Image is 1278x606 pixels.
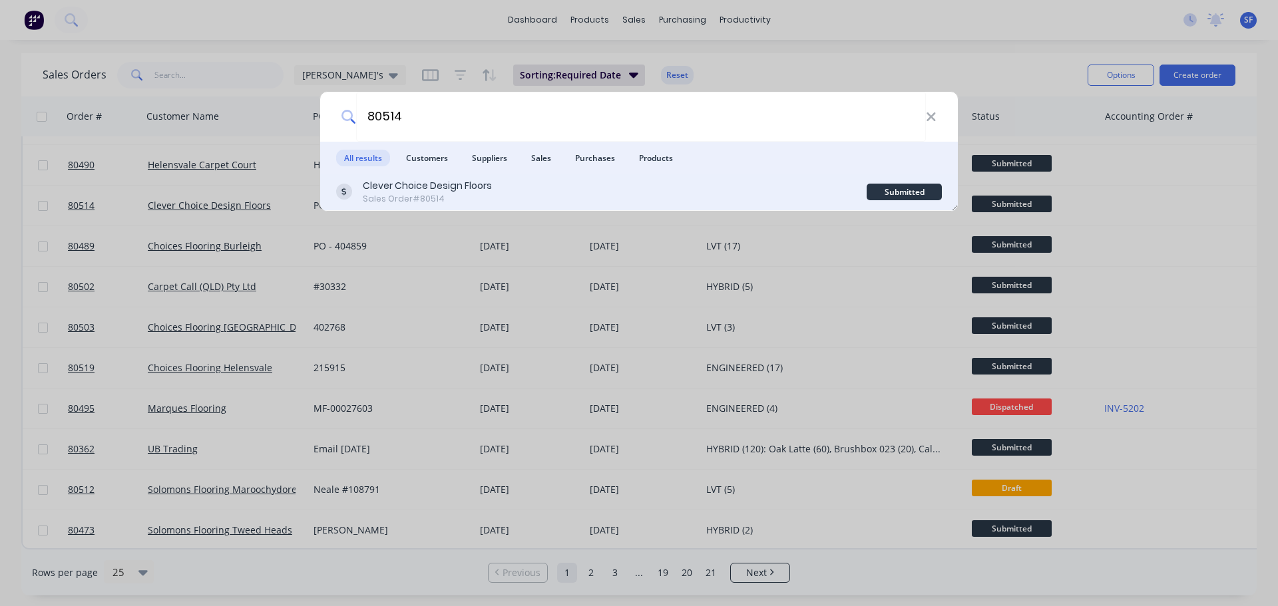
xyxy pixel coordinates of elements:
[523,150,559,166] span: Sales
[567,150,623,166] span: Purchases
[464,150,515,166] span: Suppliers
[867,184,942,200] div: Submitted
[336,150,390,166] span: All results
[356,92,926,142] input: Start typing a customer or supplier name to create a new order...
[631,150,681,166] span: Products
[398,150,456,166] span: Customers
[363,193,492,205] div: Sales Order #80514
[363,179,492,193] div: Clever Choice Design Floors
